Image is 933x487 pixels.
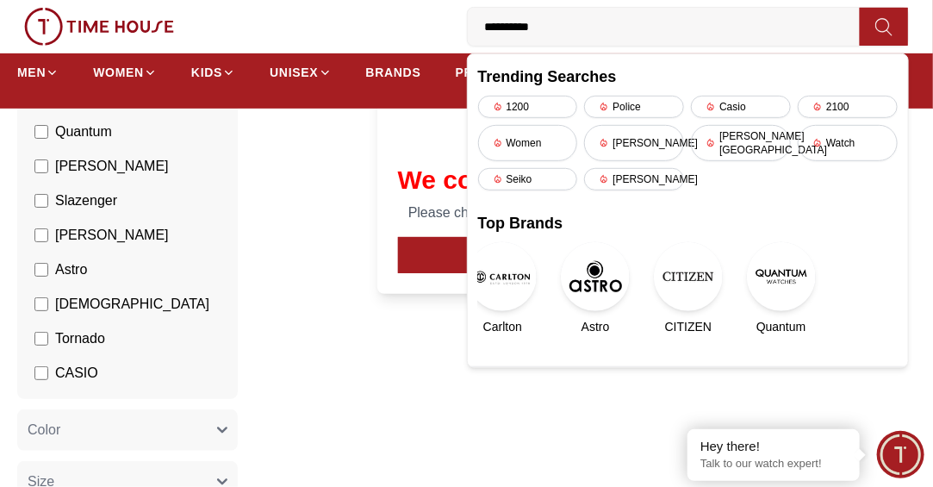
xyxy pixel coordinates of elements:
input: [PERSON_NAME] [34,159,48,173]
span: Quantum [756,318,806,335]
span: Carlton [483,318,522,335]
input: Tornado [34,332,48,346]
img: Quantum [747,242,816,311]
a: UNISEX [270,57,331,88]
span: MEN [17,64,46,81]
span: Color [28,420,60,440]
a: KIDS [191,57,235,88]
div: Police [584,96,684,118]
span: CITIZEN [665,318,712,335]
span: KIDS [191,64,222,81]
div: [PERSON_NAME][GEOGRAPHIC_DATA] [691,125,791,161]
span: CITIZEN [55,397,109,418]
a: AstroAstro [570,242,620,335]
button: Go to Back [398,237,770,273]
a: QuantumQuantum [756,242,806,335]
h2: Trending Searches [478,65,899,89]
span: WOMEN [93,64,144,81]
div: 1200 [478,96,578,118]
span: BRANDS [366,64,421,81]
a: CarltonCarlton [478,242,528,335]
img: CITIZEN [654,242,723,311]
a: CITIZENCITIZEN [663,242,713,335]
button: Color [17,409,238,451]
div: [PERSON_NAME] [584,168,684,190]
input: [PERSON_NAME] [34,228,48,242]
span: [DEMOGRAPHIC_DATA] [55,294,209,315]
a: MEN [17,57,59,88]
div: Casio [691,96,791,118]
div: Chat Widget [877,431,924,478]
span: [PERSON_NAME] [55,225,169,246]
input: Slazenger [34,194,48,208]
div: Women [478,125,578,161]
p: Please check the spelling or try searching something else [398,203,770,223]
div: Hey there! [700,438,847,455]
p: Talk to our watch expert! [700,457,847,471]
a: PROMOTIONS [456,57,557,88]
div: 2100 [798,96,898,118]
a: BRANDS [366,57,421,88]
div: Watch [798,125,898,161]
img: Carlton [468,242,537,311]
span: Slazenger [55,190,117,211]
input: Quantum [34,125,48,139]
div: Seiko [478,168,578,190]
input: [DEMOGRAPHIC_DATA] [34,297,48,311]
input: Astro [34,263,48,277]
span: PROMOTIONS [456,64,544,81]
span: [PERSON_NAME] [55,156,169,177]
img: ... [24,8,174,46]
span: Tornado [55,328,105,349]
h1: We couldn't find any matches! [398,165,770,196]
h2: Top Brands [478,211,899,235]
span: Astro [55,259,87,280]
img: Astro [561,242,630,311]
input: CASIO [34,366,48,380]
div: [PERSON_NAME] [584,125,684,161]
span: CASIO [55,363,98,384]
a: WOMEN [93,57,157,88]
span: UNISEX [270,64,318,81]
span: Astro [582,318,610,335]
span: Quantum [55,122,112,142]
